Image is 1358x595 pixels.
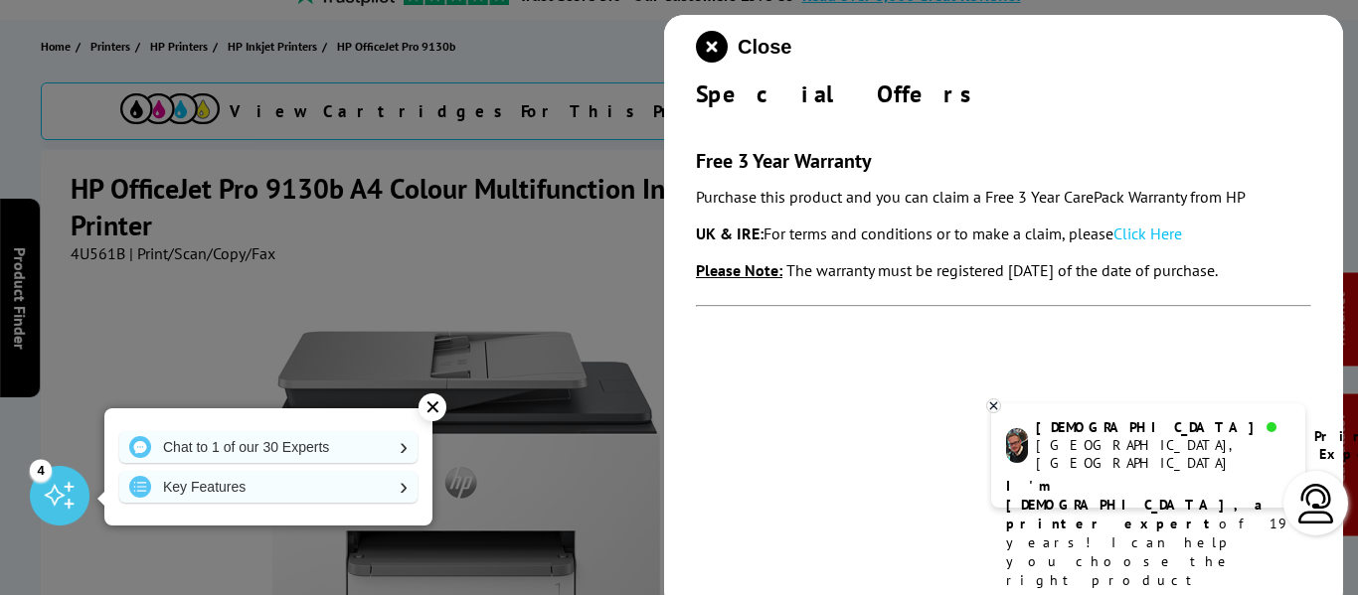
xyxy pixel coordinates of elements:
[696,223,764,243] strong: UK & IRE:
[1006,477,1269,532] b: I'm [DEMOGRAPHIC_DATA], a printer expert
[696,31,791,63] button: close modal
[1006,477,1290,590] p: of 19 years! I can help you choose the right product
[119,431,418,463] a: Chat to 1 of our 30 Experts
[696,78,1311,109] div: Special Offers
[419,393,446,421] div: ✕
[1006,428,1028,463] img: chris-livechat.png
[696,184,1311,211] p: Purchase this product and you can claim a Free 3 Year CarePack Warranty from HP
[1036,436,1289,472] div: [GEOGRAPHIC_DATA], [GEOGRAPHIC_DATA]
[119,471,418,503] a: Key Features
[30,459,52,481] div: 4
[1113,223,1182,243] a: Click Here
[1296,484,1336,523] img: user-headset-light.svg
[696,148,1311,174] h3: Free 3 Year Warranty
[696,221,1311,247] p: For terms and conditions or to make a claim, please
[696,260,782,280] strong: Please Note:
[738,36,791,59] span: Close
[1036,418,1289,436] div: [DEMOGRAPHIC_DATA]
[786,260,1218,280] em: The warranty must be registered [DATE] of the date of purchase.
